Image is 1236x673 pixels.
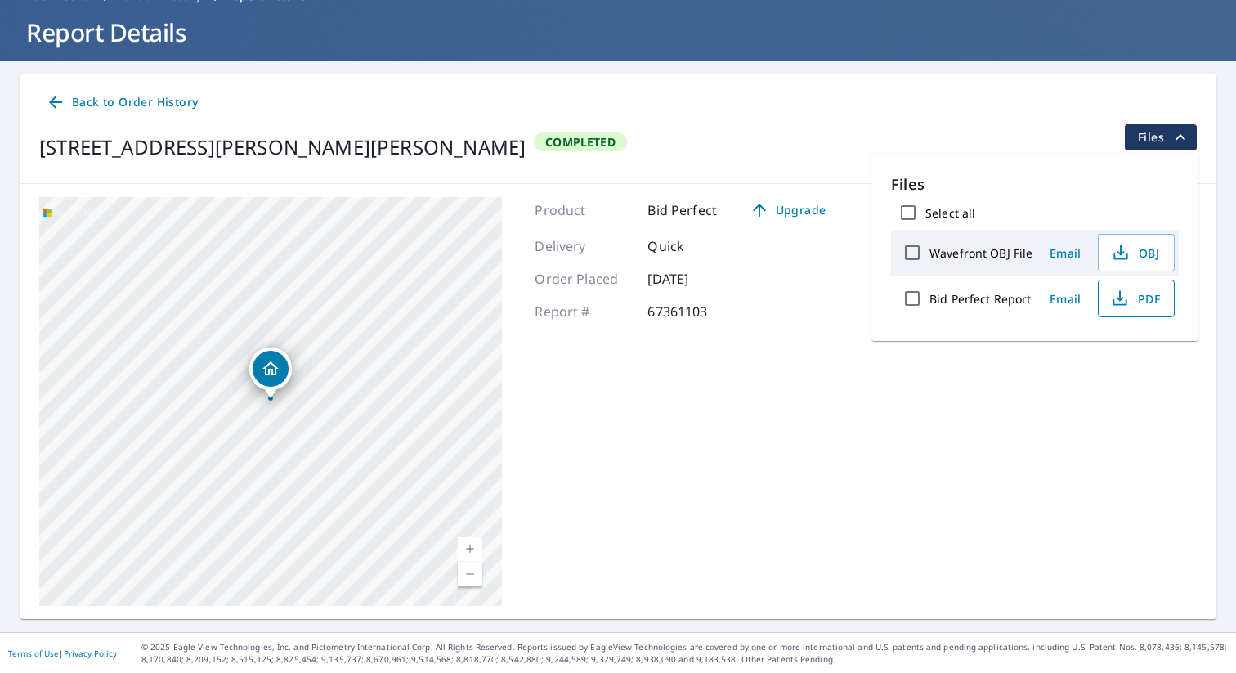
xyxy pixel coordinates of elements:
[925,205,975,221] label: Select all
[1124,124,1197,150] button: filesDropdownBtn-67361103
[647,302,746,321] p: 67361103
[458,562,482,586] a: Current Level 17, Zoom Out
[1108,289,1161,308] span: PDF
[647,269,746,289] p: [DATE]
[64,648,117,659] a: Privacy Policy
[249,348,292,398] div: Dropped pin, building 1, Residential property, 1162 Clifton Ter Rochelle, IL 61068
[1039,286,1091,312] button: Email
[46,92,198,113] span: Back to Order History
[1046,245,1085,261] span: Email
[891,173,1179,195] p: Files
[737,197,839,223] a: Upgrade
[535,302,633,321] p: Report #
[20,16,1216,49] h1: Report Details
[647,200,717,220] p: Bid Perfect
[929,291,1031,307] label: Bid Perfect Report
[39,87,204,118] a: Back to Order History
[8,648,59,659] a: Terms of Use
[1138,128,1190,147] span: Files
[39,132,526,162] div: [STREET_ADDRESS][PERSON_NAME][PERSON_NAME]
[8,648,117,658] p: |
[647,236,746,256] p: Quick
[1098,234,1175,271] button: OBJ
[929,245,1032,261] label: Wavefront OBJ File
[1046,291,1085,307] span: Email
[1098,280,1175,317] button: PDF
[1039,240,1091,266] button: Email
[535,236,633,256] p: Delivery
[746,200,829,220] span: Upgrade
[535,200,633,220] p: Product
[535,134,625,150] span: Completed
[141,641,1228,666] p: © 2025 Eagle View Technologies, Inc. and Pictometry International Corp. All Rights Reserved. Repo...
[1108,243,1161,262] span: OBJ
[535,269,633,289] p: Order Placed
[458,537,482,562] a: Current Level 17, Zoom In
